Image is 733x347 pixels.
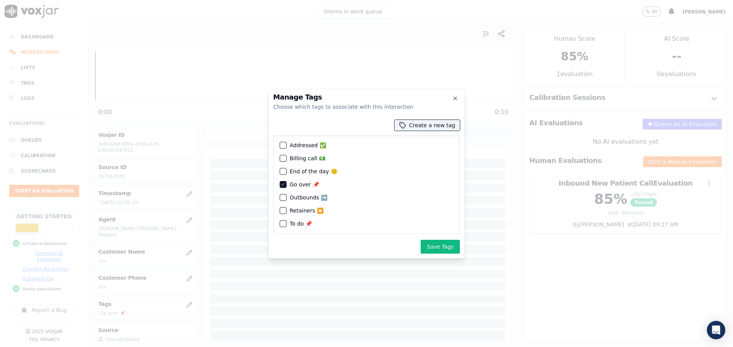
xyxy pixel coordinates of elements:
label: Addressed ✅ [290,143,326,148]
label: Go over 📌 [290,182,319,187]
label: To do 📌 [290,221,312,226]
button: Create a new tag [395,120,460,131]
h2: Manage Tags [273,94,460,101]
div: Choose which tags to associate with this interaction [273,103,460,111]
label: End of the day 🙁 [290,169,337,174]
label: Retainers ⏹️ [290,208,323,213]
button: Save Tags [421,240,460,254]
label: Billing call 💵 [290,156,325,161]
div: Open Intercom Messenger [707,321,725,339]
label: Outbounds ➡️ [290,195,327,200]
